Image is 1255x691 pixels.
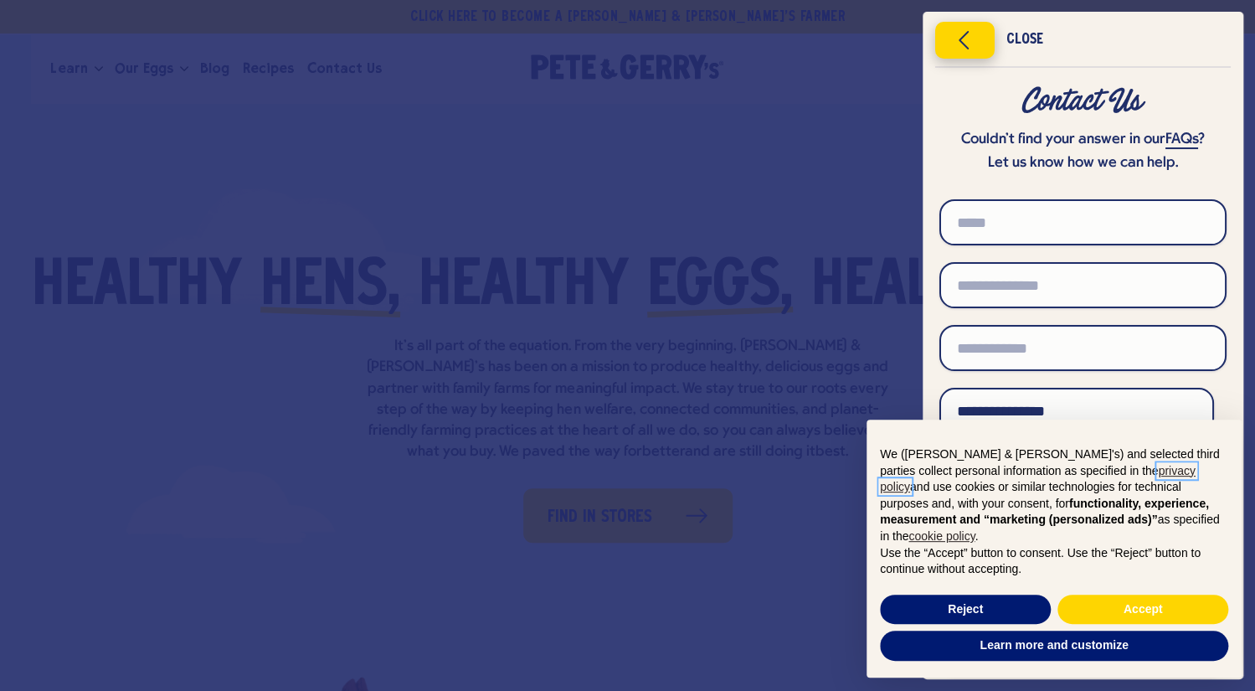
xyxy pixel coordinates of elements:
[939,86,1227,116] div: Contact Us
[880,631,1228,661] button: Learn more and customize
[880,545,1228,578] p: Use the “Accept” button to consent. Use the “Reject” button to continue without accepting.
[939,128,1227,152] p: Couldn’t find your answer in our ?
[880,595,1051,625] button: Reject
[880,446,1228,545] p: We ([PERSON_NAME] & [PERSON_NAME]'s) and selected third parties collect personal information as s...
[880,464,1196,494] a: privacy policy
[1006,34,1043,46] div: Close
[935,22,995,59] button: Close menu
[939,152,1227,175] p: Let us know how we can help.
[1165,131,1198,149] a: FAQs
[908,529,975,543] a: cookie policy
[1057,595,1228,625] button: Accept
